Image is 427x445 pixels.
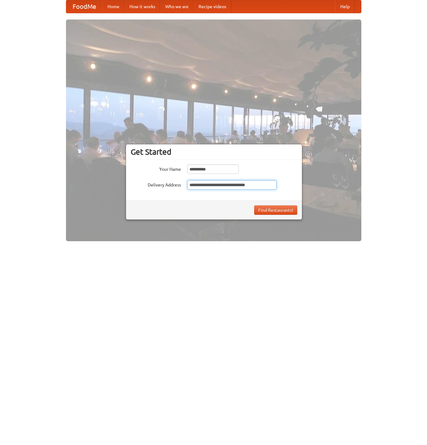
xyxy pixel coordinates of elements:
a: FoodMe [66,0,102,13]
h3: Get Started [131,147,297,157]
button: Find Restaurants! [254,205,297,215]
label: Your Name [131,164,181,172]
a: How it works [124,0,160,13]
label: Delivery Address [131,180,181,188]
a: Help [335,0,355,13]
a: Home [102,0,124,13]
a: Recipe videos [194,0,231,13]
a: Who we are [160,0,194,13]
